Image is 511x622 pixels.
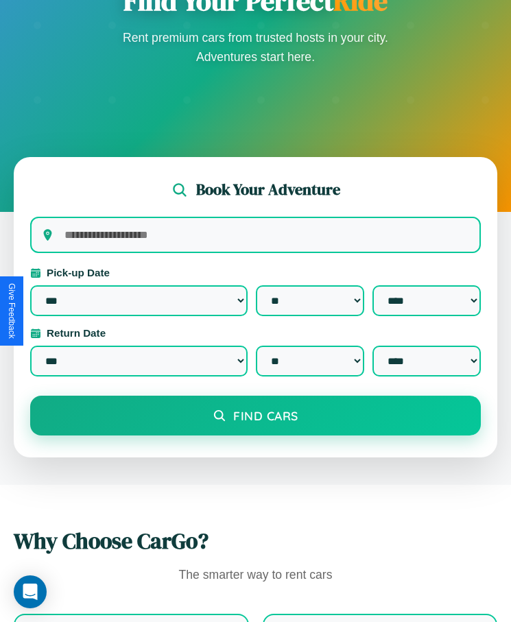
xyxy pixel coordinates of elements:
[30,327,481,339] label: Return Date
[7,283,16,339] div: Give Feedback
[119,28,393,67] p: Rent premium cars from trusted hosts in your city. Adventures start here.
[30,267,481,278] label: Pick-up Date
[14,564,497,586] p: The smarter way to rent cars
[14,526,497,556] h2: Why Choose CarGo?
[30,396,481,435] button: Find Cars
[14,575,47,608] div: Open Intercom Messenger
[196,179,340,200] h2: Book Your Adventure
